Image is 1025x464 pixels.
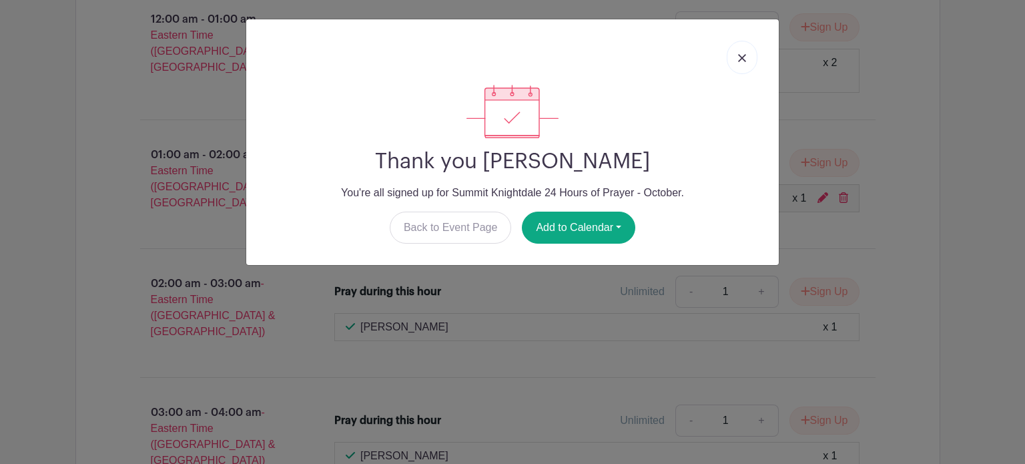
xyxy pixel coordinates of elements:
img: close_button-5f87c8562297e5c2d7936805f587ecaba9071eb48480494691a3f1689db116b3.svg [738,54,746,62]
img: signup_complete-c468d5dda3e2740ee63a24cb0ba0d3ce5d8a4ecd24259e683200fb1569d990c8.svg [466,85,559,138]
h2: Thank you [PERSON_NAME] [257,149,768,174]
a: Back to Event Page [390,212,512,244]
p: You're all signed up for Summit Knightdale 24 Hours of Prayer - October. [257,185,768,201]
button: Add to Calendar [522,212,635,244]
